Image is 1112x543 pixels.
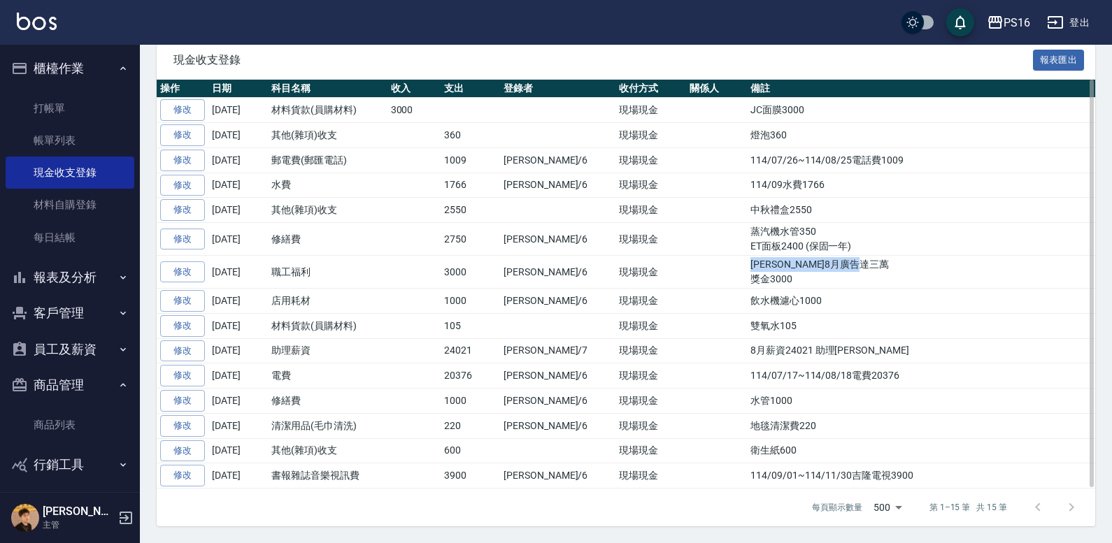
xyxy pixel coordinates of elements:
[441,313,500,338] td: 105
[615,147,686,173] td: 現場現金
[160,290,205,312] a: 修改
[160,124,205,146] a: 修改
[160,199,205,221] a: 修改
[747,389,1095,414] td: 水管1000
[615,463,686,488] td: 現場現金
[441,338,500,363] td: 24021
[981,8,1036,37] button: PS16
[615,80,686,98] th: 收付方式
[747,98,1095,123] td: JC面膜3000
[441,438,500,463] td: 600
[747,198,1095,223] td: 中秋禮盒2550
[11,504,39,532] img: Person
[268,313,387,338] td: 材料貨款(員購材料)
[208,363,268,389] td: [DATE]
[6,409,134,441] a: 商品列表
[160,261,205,283] a: 修改
[747,438,1095,463] td: 衛生紙600
[43,519,114,531] p: 主管
[615,289,686,314] td: 現場現金
[268,363,387,389] td: 電費
[208,147,268,173] td: [DATE]
[6,295,134,331] button: 客戶管理
[268,289,387,314] td: 店用耗材
[160,365,205,386] a: 修改
[500,256,615,289] td: [PERSON_NAME]/6
[208,123,268,148] td: [DATE]
[747,80,1095,98] th: 備註
[441,223,500,256] td: 2750
[268,463,387,488] td: 書報雜誌音樂視訊費
[6,331,134,368] button: 員工及薪資
[43,505,114,519] h5: [PERSON_NAME]
[747,123,1095,148] td: 燈泡360
[160,465,205,486] a: 修改
[615,256,686,289] td: 現場現金
[500,223,615,256] td: [PERSON_NAME]/6
[747,223,1095,256] td: 蒸汽機水管350 ET面板2400 (保固一年)
[268,389,387,414] td: 修繕費
[441,463,500,488] td: 3900
[615,173,686,198] td: 現場現金
[946,8,974,36] button: save
[208,223,268,256] td: [DATE]
[160,440,205,462] a: 修改
[441,389,500,414] td: 1000
[747,289,1095,314] td: 飲水機濾心1000
[500,363,615,389] td: [PERSON_NAME]/6
[268,198,387,223] td: 其他(雜項)收支
[441,147,500,173] td: 1009
[500,173,615,198] td: [PERSON_NAME]/6
[1033,50,1085,71] button: 報表匯出
[500,413,615,438] td: [PERSON_NAME]/6
[1004,14,1030,31] div: PS16
[441,289,500,314] td: 1000
[208,313,268,338] td: [DATE]
[160,150,205,171] a: 修改
[160,315,205,337] a: 修改
[268,80,387,98] th: 科目名稱
[441,363,500,389] td: 20376
[686,80,747,98] th: 關係人
[6,92,134,124] a: 打帳單
[6,189,134,221] a: 材料自購登錄
[1033,52,1085,66] a: 報表匯出
[268,223,387,256] td: 修繕費
[208,256,268,289] td: [DATE]
[160,175,205,196] a: 修改
[747,338,1095,363] td: 8月薪資24021 助理[PERSON_NAME]
[615,413,686,438] td: 現場現金
[747,173,1095,198] td: 114/09水費1766
[615,389,686,414] td: 現場現金
[500,80,615,98] th: 登錄者
[441,198,500,223] td: 2550
[747,313,1095,338] td: 雙氧水105
[268,147,387,173] td: 郵電費(郵匯電話)
[157,80,208,98] th: 操作
[268,338,387,363] td: 助理薪資
[441,123,500,148] td: 360
[747,413,1095,438] td: 地毯清潔費220
[868,488,907,526] div: 500
[6,367,134,403] button: 商品管理
[747,463,1095,488] td: 114/09/01~114/11/30吉隆電視3900
[1041,10,1095,36] button: 登出
[6,50,134,87] button: 櫃檯作業
[268,413,387,438] td: 清潔用品(毛巾清洗)
[6,447,134,483] button: 行銷工具
[268,438,387,463] td: 其他(雜項)收支
[6,222,134,254] a: 每日結帳
[615,98,686,123] td: 現場現金
[500,289,615,314] td: [PERSON_NAME]/6
[173,53,1033,67] span: 現金收支登錄
[208,389,268,414] td: [DATE]
[615,223,686,256] td: 現場現金
[6,157,134,189] a: 現金收支登錄
[208,198,268,223] td: [DATE]
[500,147,615,173] td: [PERSON_NAME]/6
[747,363,1095,389] td: 114/07/17~114/08/18電費20376
[615,123,686,148] td: 現場現金
[441,256,500,289] td: 3000
[160,99,205,121] a: 修改
[500,338,615,363] td: [PERSON_NAME]/7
